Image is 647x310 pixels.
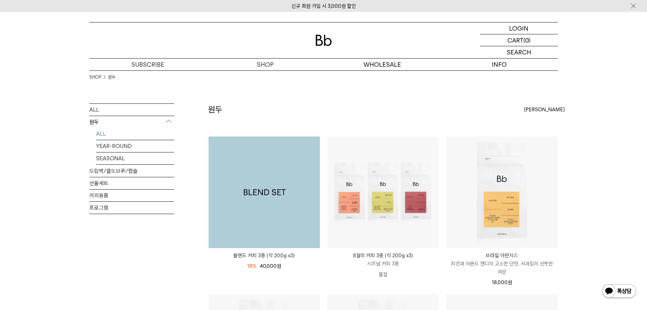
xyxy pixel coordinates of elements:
[108,74,115,81] a: 원두
[209,251,320,260] a: 블렌드 커피 3종 (각 200g x3)
[508,279,512,285] span: 원
[96,128,174,140] a: ALL
[446,251,558,276] a: 브라질 아란치스 피칸과 아몬드 캔디의 고소한 단맛, 사과칩의 산뜻한 여운
[446,260,558,276] p: 피칸과 아몬드 캔디의 고소한 단맛, 사과칩의 산뜻한 여운
[89,59,206,70] a: SUBSCRIBE
[96,140,174,152] a: YEAR-ROUND
[523,34,531,46] p: (0)
[89,74,101,81] a: SHOP
[509,22,528,34] p: LOGIN
[96,152,174,164] a: SEASONAL
[209,136,320,248] img: 1000001179_add2_053.png
[89,165,174,177] a: 드립백/콜드브루/캡슐
[492,279,512,285] span: 18,000
[327,251,439,268] a: 8월의 커피 3종 (각 200g x3) 시즈널 커피 3종
[446,136,558,248] img: 브라질 아란치스
[601,283,637,300] img: 카카오톡 채널 1:1 채팅 버튼
[507,34,523,46] p: CART
[327,136,439,248] img: 8월의 커피 3종 (각 200g x3)
[480,22,558,34] a: LOGIN
[89,190,174,201] a: 커피용품
[89,202,174,214] a: 프로그램
[327,260,439,268] p: 시즈널 커피 3종
[446,251,558,260] p: 브라질 아란치스
[524,105,565,114] span: [PERSON_NAME]
[480,34,558,46] a: CART (0)
[208,104,222,115] h2: 원두
[260,263,281,269] span: 40,000
[206,59,324,70] a: SHOP
[441,59,558,70] p: INFO
[327,251,439,260] p: 8월의 커피 3종 (각 200g x3)
[291,3,356,9] a: 신규 회원 가입 시 3,000원 할인
[507,46,531,58] p: SEARCH
[89,116,174,128] p: 원두
[89,104,174,116] a: ALL
[209,136,320,248] a: 블렌드 커피 3종 (각 200g x3)
[247,262,256,270] div: 18%
[327,268,439,281] p: 품절
[316,35,332,46] img: 로고
[89,177,174,189] a: 선물세트
[324,59,441,70] p: WHOLESALE
[277,263,281,269] span: 원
